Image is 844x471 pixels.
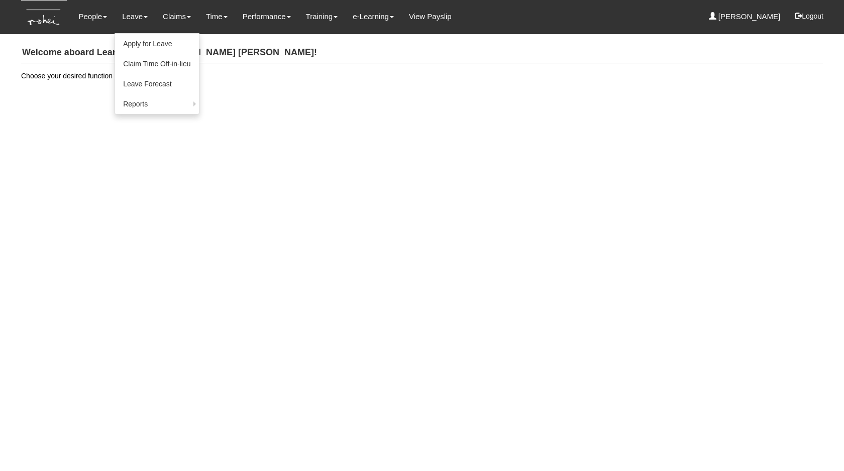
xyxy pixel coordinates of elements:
[409,5,452,28] a: View Payslip
[243,5,291,28] a: Performance
[163,5,191,28] a: Claims
[21,43,823,63] h4: Welcome aboard Learn Anchor, [PERSON_NAME] [PERSON_NAME]!
[21,1,67,34] img: KTs7HI1dOZG7tu7pUkOpGGQAiEQAiEQAj0IhBB1wtXDg6BEAiBEAiBEAiB4RGIoBtemSRFIRACIRACIRACIdCLQARdL1w5OAR...
[115,34,198,54] a: Apply for Leave
[206,5,228,28] a: Time
[788,4,830,28] button: Logout
[122,5,148,28] a: Leave
[306,5,338,28] a: Training
[709,5,781,28] a: [PERSON_NAME]
[115,94,198,114] a: Reports
[115,54,198,74] a: Claim Time Off-in-lieu
[78,5,107,28] a: People
[802,431,834,461] iframe: chat widget
[21,71,823,81] p: Choose your desired function from the menu above.
[353,5,394,28] a: e-Learning
[115,74,198,94] a: Leave Forecast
